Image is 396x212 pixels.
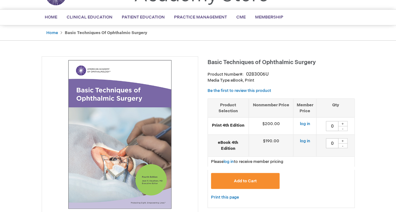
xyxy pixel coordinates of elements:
span: Clinical Education [67,15,112,20]
span: CME [236,15,246,20]
th: Product Selection [208,98,249,117]
a: Home [46,30,58,35]
td: $190.00 [249,135,293,157]
span: Home [45,15,57,20]
img: Basic Techniques of Ophthalmic Surgery [45,60,195,209]
span: Add to Cart [234,179,257,184]
div: + [338,138,347,144]
strong: Product Number [208,72,244,77]
input: Qty [326,121,338,131]
span: Membership [255,15,283,20]
span: Practice Management [174,15,227,20]
div: + [338,121,347,126]
span: Basic Techniques of Ophthalmic Surgery [208,59,316,66]
td: $200.00 [249,118,293,135]
a: log in [224,159,234,164]
a: log in [300,121,310,126]
strong: Media Type: [208,78,231,83]
div: - [338,126,347,131]
strong: Basic Techniques of Ophthalmic Surgery [65,30,147,35]
button: Add to Cart [211,173,280,189]
span: Patient Education [122,15,165,20]
p: eBook, Print [208,78,355,83]
span: Please to receive member pricing [211,159,283,164]
a: log in [300,139,310,144]
input: Qty [326,138,338,148]
a: Be the first to review this product [208,88,271,93]
strong: Print 4th Edition [211,123,245,129]
a: Print this page [211,194,239,201]
div: - [338,143,347,148]
strong: eBook 4th Edition [211,140,245,151]
th: Nonmember Price [249,98,293,117]
div: 0283006U [246,71,269,78]
th: Qty [316,98,354,117]
th: Member Price [293,98,316,117]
